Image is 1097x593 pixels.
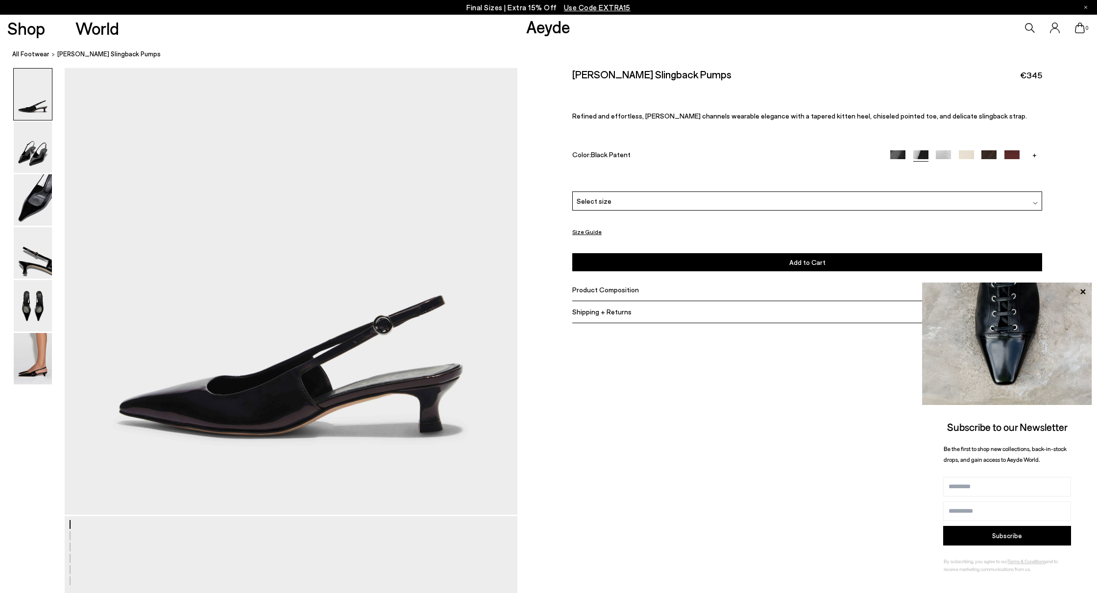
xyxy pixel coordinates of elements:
[591,150,631,159] span: Black Patent
[7,20,45,37] a: Shop
[789,258,826,266] span: Add to Cart
[572,150,875,162] div: Color:
[943,526,1071,546] button: Subscribe
[944,445,1067,463] span: Be the first to shop new collections, back-in-stock drops, and gain access to Aeyde World.
[1085,25,1090,31] span: 0
[572,68,731,80] h2: [PERSON_NAME] Slingback Pumps
[14,174,52,226] img: Catrina Slingback Pumps - Image 3
[1007,558,1046,564] a: Terms & Conditions
[1027,150,1042,159] a: +
[14,69,52,120] img: Catrina Slingback Pumps - Image 1
[1033,201,1038,206] img: svg%3E
[57,49,161,59] span: [PERSON_NAME] Slingback Pumps
[466,1,631,14] p: Final Sizes | Extra 15% Off
[14,333,52,384] img: Catrina Slingback Pumps - Image 6
[947,421,1068,433] span: Subscribe to our Newsletter
[526,16,570,37] a: Aeyde
[1020,69,1042,81] span: €345
[572,285,639,294] span: Product Composition
[572,253,1042,271] button: Add to Cart
[564,3,631,12] span: Navigate to /collections/ss25-final-sizes
[14,280,52,332] img: Catrina Slingback Pumps - Image 5
[922,283,1092,405] img: ca3f721fb6ff708a270709c41d776025.jpg
[12,41,1097,68] nav: breadcrumb
[14,121,52,173] img: Catrina Slingback Pumps - Image 2
[12,49,49,59] a: All Footwear
[14,227,52,279] img: Catrina Slingback Pumps - Image 4
[572,308,632,316] span: Shipping + Returns
[944,558,1007,564] span: By subscribing, you agree to our
[572,226,602,238] button: Size Guide
[75,20,119,37] a: World
[1075,23,1085,33] a: 0
[572,112,1027,120] span: Refined and effortless, [PERSON_NAME] channels wearable elegance with a tapered kitten heel, chis...
[577,196,611,206] span: Select size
